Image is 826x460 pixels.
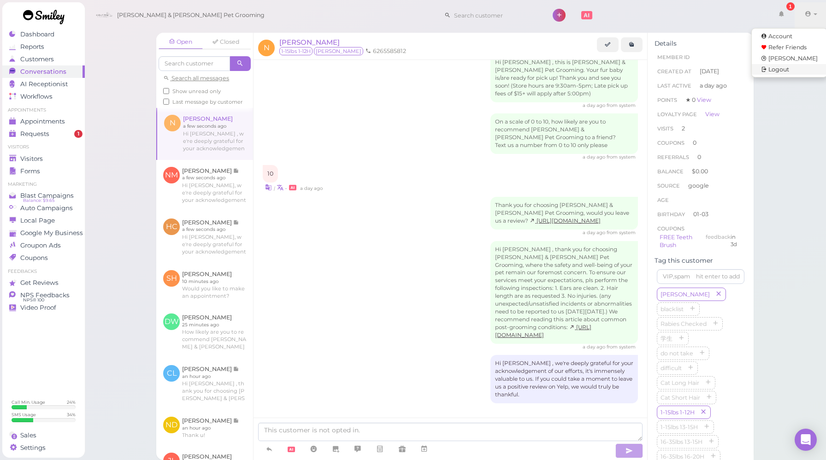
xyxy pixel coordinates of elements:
a: Blast Campaigns Balance: $9.65 [2,189,85,202]
input: Search customer [451,8,540,23]
li: 0 [655,150,747,165]
span: 1-15lbs 13-15H [659,424,700,431]
span: Visitors [20,155,43,163]
a: View [697,96,711,103]
span: Appointments [20,118,65,125]
a: Customers [2,53,85,65]
li: 2 [655,121,747,136]
a: Dashboard [2,28,85,41]
span: from system [607,102,636,108]
span: Cat Short Hair [659,394,702,401]
a: Video Proof [2,301,85,314]
a: NPS Feedbacks NPS® 100 [2,289,85,301]
a: Open [159,35,203,49]
span: Cat Long Hair [659,379,701,386]
a: Visitors [2,153,85,165]
span: 16-35lbs 13-15H [659,438,704,445]
div: Hi [PERSON_NAME] , this is [PERSON_NAME] & [PERSON_NAME] Pet Grooming. Your fur baby is/are ready... [490,54,638,102]
li: Visitors [2,144,85,150]
span: difficult [659,365,684,372]
div: 10 [263,165,278,183]
a: Workflows [2,90,85,103]
span: 08/11/2025 03:59pm [583,102,607,108]
div: feedback [706,233,731,250]
div: SMS Usage [12,412,36,418]
span: NPS Feedbacks [20,291,70,299]
span: Google My Business [20,229,83,237]
span: Birthday [657,211,685,218]
span: Sales [20,431,36,439]
a: FREE Teeth Brush [660,234,692,249]
span: Last message by customer [172,99,243,105]
span: 08/11/2025 04:46pm [583,230,607,236]
span: do not take [659,350,695,357]
span: ★ 0 [685,96,711,103]
span: Groupon Ads [20,242,61,249]
input: Last message by customer [163,99,169,105]
span: Workflows [20,93,53,100]
span: 学生 [659,335,674,342]
span: 1-15lbs 1-12H [659,409,696,416]
div: Details [655,40,747,47]
li: 6265585812 [363,47,408,55]
span: Dashboard [20,30,54,38]
span: [PERSON_NAME] [314,47,363,55]
span: from system [607,154,636,160]
a: Google My Business [2,227,85,239]
span: AI Receptionist [20,80,68,88]
a: Sales [2,429,85,442]
span: 08/11/2025 05:55pm [583,344,607,350]
div: Open Intercom Messenger [795,429,817,451]
li: Appointments [2,107,85,113]
span: Loyalty page [657,111,697,118]
li: Feedbacks [2,268,85,275]
li: Marketing [2,181,85,188]
li: 0 [655,136,747,150]
div: Hi [PERSON_NAME] , we're deeply grateful for your acknowledgement of our efforts, it's immensely ... [490,355,638,403]
span: 08/11/2025 04:46pm [300,185,323,191]
a: Coupons [2,252,85,264]
span: [PERSON_NAME] & [PERSON_NAME] Pet Grooming [117,2,265,28]
span: Points [657,97,677,103]
span: Rabies Checked [659,320,708,327]
li: google [655,178,747,193]
span: 1 [74,130,83,138]
div: Expires at2025-08-15 11:59pm [731,233,742,250]
a: Requests 1 [2,128,85,140]
span: Balance: $9.65 [23,197,54,204]
a: [PERSON_NAME] [279,38,340,47]
span: Local Page [20,217,55,224]
a: Conversations [2,65,85,78]
a: Get Reviews [2,277,85,289]
div: Tag this customer [655,257,747,265]
span: Settings [20,444,46,452]
span: [DATE] [700,67,719,76]
span: a day ago [700,82,727,90]
div: 1 [786,2,795,11]
i: | [274,185,275,191]
span: Auto Campaigns [20,204,73,212]
span: NPS® 100 [23,296,44,304]
span: Customers [20,55,54,63]
span: N [258,40,275,56]
span: age [657,197,669,203]
a: Settings [2,442,85,454]
span: Balance [657,168,685,175]
span: from system [607,344,636,350]
span: Blast Campaigns [20,192,74,200]
span: Requests [20,130,49,138]
span: $0.00 [692,168,708,175]
input: VIP,spam [657,269,744,284]
a: Reports [2,41,85,53]
span: Show unread only [172,88,221,94]
div: On a scale of 0 to 10, how likely are you to recommend [PERSON_NAME] & [PERSON_NAME] Pet Grooming... [490,113,638,154]
span: Member ID [657,54,690,60]
a: Local Page [2,214,85,227]
input: Search customer [159,56,230,71]
div: • [263,183,638,192]
a: [URL][DOMAIN_NAME] [530,218,601,224]
div: 24 % [67,399,76,405]
span: Video Proof [20,304,56,312]
a: AI Receptionist [2,78,85,90]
